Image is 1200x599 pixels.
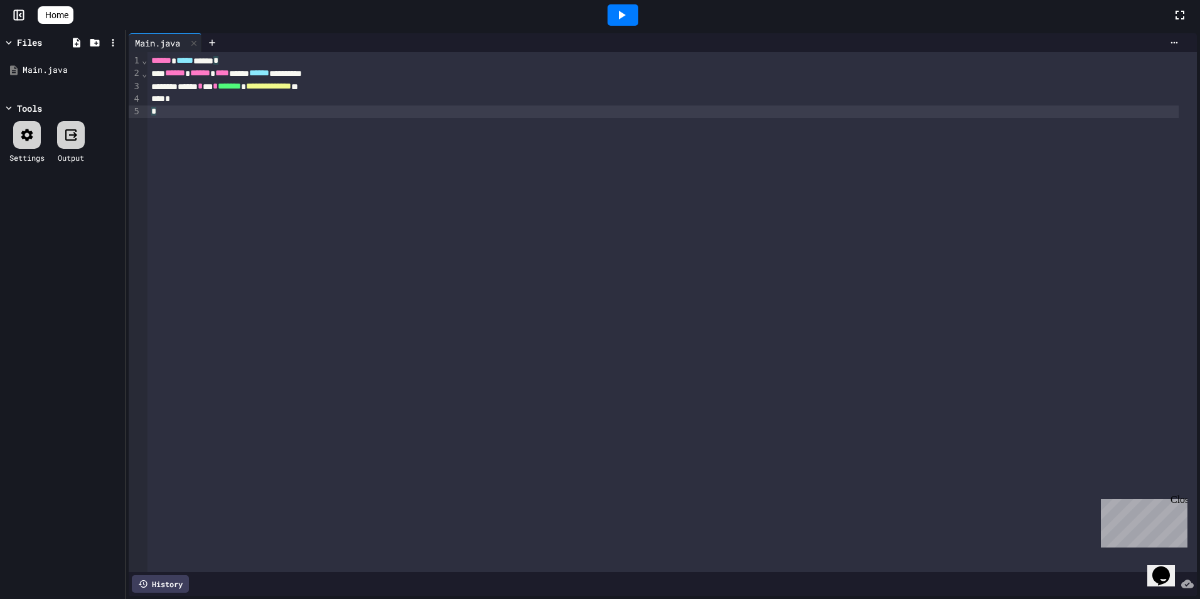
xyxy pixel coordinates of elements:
a: Home [38,6,73,24]
div: 1 [129,55,141,67]
div: Main.java [129,33,202,52]
span: Fold line [141,55,147,65]
div: Chat with us now!Close [5,5,87,80]
div: History [132,575,189,593]
div: Tools [17,102,42,115]
div: 4 [129,93,141,105]
div: 5 [129,105,141,118]
span: Fold line [141,68,147,78]
div: Main.java [23,64,121,77]
iframe: chat widget [1147,549,1187,586]
div: 2 [129,67,141,80]
iframe: chat widget [1096,494,1187,548]
span: Home [45,9,68,21]
div: Main.java [129,36,186,50]
div: 3 [129,80,141,93]
div: Files [17,36,42,49]
div: Output [58,152,84,163]
div: Settings [9,152,45,163]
